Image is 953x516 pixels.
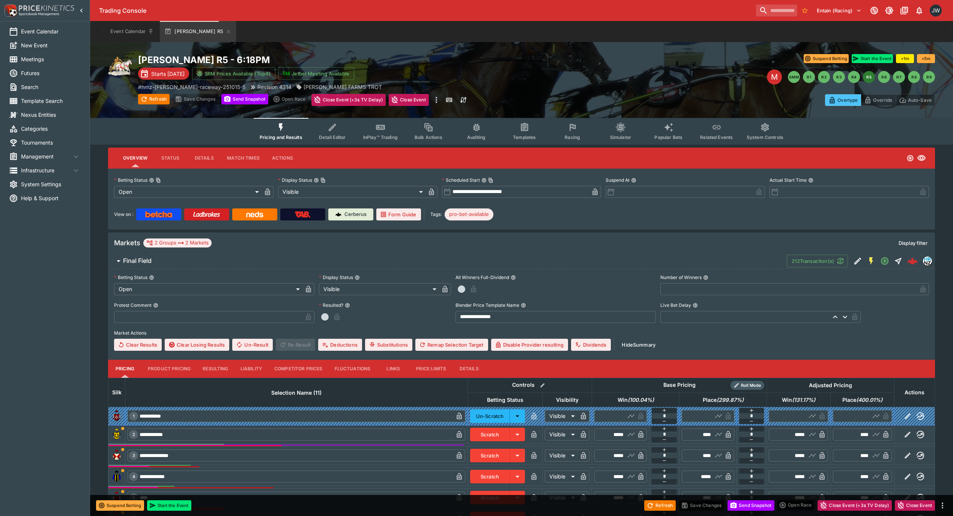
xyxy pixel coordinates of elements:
div: Visible [545,450,577,462]
button: Actual Start Time [808,178,813,183]
em: ( 299.87 %) [717,395,744,404]
button: 212Transaction(s) [787,255,848,267]
img: Ladbrokes [193,211,220,217]
button: Start the Event [147,500,191,511]
span: System Settings [21,180,81,188]
p: Override [873,96,892,104]
h5: Markets [114,238,140,247]
div: Open [114,283,302,295]
span: Betting Status [479,395,532,404]
span: Win(131.17%) [774,395,824,404]
button: [PERSON_NAME] R5 [160,21,236,42]
div: Visible [545,410,577,422]
svg: Visible [917,154,926,163]
button: SRM Prices Available (Top4) [192,67,275,80]
h2: Copy To Clipboard [138,54,537,66]
button: Override [861,94,896,106]
div: Open [114,186,262,198]
span: Event Calendar [21,27,81,35]
span: pro-bet-available [445,211,493,218]
button: HideSummary [617,339,660,351]
img: PriceKinetics [19,5,74,11]
img: runner 3 [111,450,123,462]
span: Pricing and Results [260,134,302,140]
p: Starts [DATE] [151,70,185,78]
button: Scratch [470,491,510,504]
button: Close Event [895,500,935,511]
button: R3 [833,71,845,83]
div: BRECKON FARMS TROT [296,83,382,91]
button: Send Snapshot [221,94,268,104]
button: R9 [923,71,935,83]
span: Simulator [610,134,631,140]
button: more [938,501,947,510]
th: Actions [894,378,935,407]
button: Suspend Betting [804,54,849,63]
button: R4 [848,71,860,83]
svg: Open [906,154,914,162]
button: Overtype [825,94,861,106]
div: Show/hide Price Roll mode configuration. [731,381,764,390]
p: Blender Price Template Name [455,302,519,308]
button: Documentation [897,4,911,17]
div: Base Pricing [660,380,699,390]
button: Pricing [108,360,142,378]
p: Scheduled Start [442,177,480,183]
button: Start the Event [852,54,893,63]
button: Suspend Betting [96,500,144,511]
button: Details [187,149,221,167]
button: Clear Results [114,339,162,351]
button: Refresh [138,94,170,104]
a: 36fdd27c-ebb2-4cbf-b4eb-22c18b3f3b2a [905,253,920,269]
button: Display Status [355,275,360,280]
button: Product Pricing [142,360,197,378]
button: R7 [893,71,905,83]
button: Edit Detail [851,254,864,268]
p: All Winners Full-Dividend [455,274,509,281]
button: Scratch [470,470,510,483]
p: Copy To Clipboard [138,83,245,91]
div: 36fdd27c-ebb2-4cbf-b4eb-22c18b3f3b2a [907,256,918,266]
div: Jayden Wyke [930,5,942,17]
button: Details [452,360,486,378]
p: Number of Winners [660,274,702,281]
p: Betting Status [114,274,147,281]
span: Place(400.01%) [834,395,891,404]
span: Related Events [700,134,733,140]
em: ( 100.04 %) [628,395,654,404]
button: Protest Comment [153,303,158,308]
button: Scratch [470,428,510,441]
button: Actions [266,149,299,167]
div: Visible [319,283,439,295]
div: Edit Meeting [767,69,782,84]
button: Notifications [912,4,926,17]
nav: pagination navigation [788,71,935,83]
div: 2 Groups 2 Markets [146,238,209,247]
span: Win(100.04%) [609,395,662,404]
th: Silk [108,378,125,407]
label: View on : [114,208,133,220]
span: Place(299.87%) [694,395,752,404]
span: Popular Bets [654,134,682,140]
div: Visible [278,186,425,198]
button: Refresh [644,500,676,511]
p: Actual Start Time [770,177,807,183]
div: Visible [545,471,577,483]
button: Copy To Clipboard [156,178,161,183]
svg: Open [880,256,889,266]
span: Tournaments [21,139,81,146]
button: SGM Enabled [864,254,878,268]
button: Substitutions [365,339,412,351]
div: Visible [545,492,577,504]
div: split button [271,94,308,104]
img: harness_racing.png [108,54,132,78]
span: Help & Support [21,194,81,202]
span: Un-Result [232,339,272,351]
span: Management [21,152,72,160]
button: No Bookmarks [799,5,811,17]
p: Display Status [319,274,353,281]
img: jetbet-logo.svg [283,70,290,77]
button: Auto-Save [896,94,935,106]
button: Deductions [318,339,362,351]
button: Connected to PK [867,4,881,17]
